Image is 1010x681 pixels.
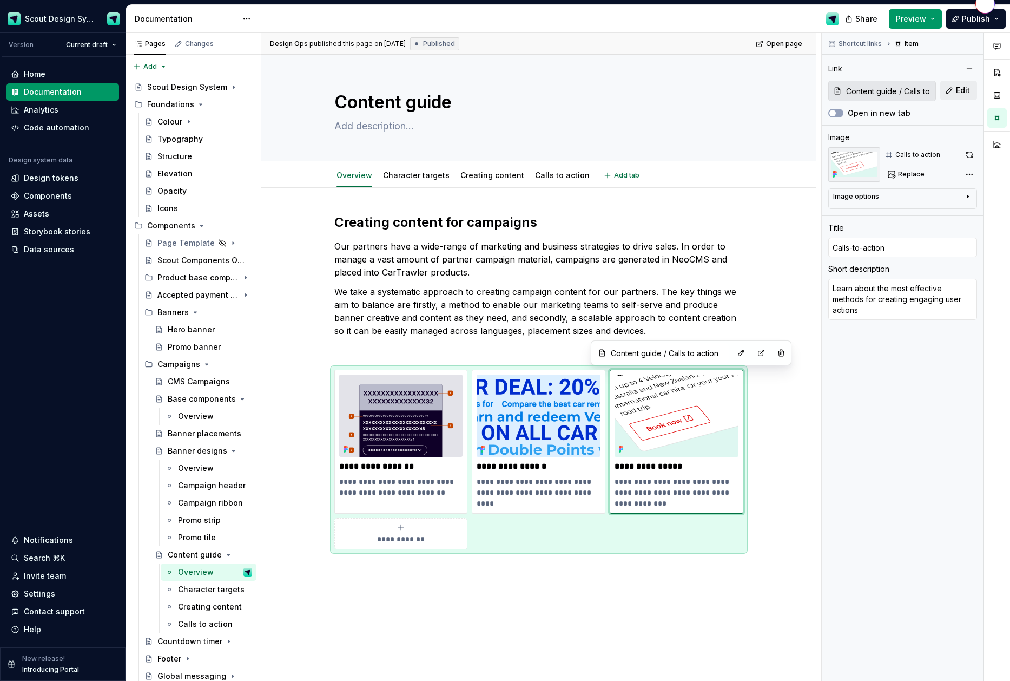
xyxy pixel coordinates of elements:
[24,87,82,97] div: Documentation
[178,411,214,422] div: Overview
[157,116,182,127] div: Colour
[168,342,221,352] div: Promo banner
[24,606,85,617] div: Contact support
[157,653,181,664] div: Footer
[24,226,90,237] div: Storybook stories
[6,567,119,585] a: Invite team
[766,40,802,48] span: Open page
[336,171,372,180] a: Overview
[157,238,215,248] div: Page Template
[828,63,842,74] div: Link
[157,307,189,318] div: Banners
[178,601,242,612] div: Creating content
[309,40,406,48] div: published this page on [DATE]
[24,588,55,599] div: Settings
[178,463,214,474] div: Overview
[24,191,72,201] div: Components
[826,12,839,25] img: Design Ops
[147,220,195,231] div: Components
[383,171,450,180] a: Character targets
[962,14,990,24] span: Publish
[157,168,193,179] div: Elevation
[6,223,119,240] a: Storybook stories
[178,497,243,508] div: Campaign ribbon
[6,549,119,567] button: Search ⌘K
[24,69,45,80] div: Home
[140,269,256,286] div: Product base components
[150,442,256,460] a: Banner designs
[423,40,455,48] span: Published
[334,214,743,231] h2: Creating content for campaigns
[535,171,590,180] a: Calls to action
[825,36,887,51] button: Shortcut links
[168,428,241,439] div: Banner placements
[615,375,738,457] img: 74058209-702f-4396-ac34-ec60955aafd2.svg
[6,621,119,638] button: Help
[940,81,977,100] button: Edit
[150,425,256,442] a: Banner placements
[140,286,256,304] a: Accepted payment types
[24,104,58,115] div: Analytics
[168,446,227,456] div: Banner designs
[243,568,252,577] img: Design Ops
[889,9,942,29] button: Preview
[147,99,194,110] div: Foundations
[6,603,119,620] button: Contact support
[339,375,463,457] img: 5f8a8b83-34f0-4c48-94c5-87b1f634c166.svg
[157,186,187,197] div: Opacity
[6,66,119,83] a: Home
[161,477,256,494] a: Campaign header
[334,285,743,337] p: We take a systematic approach to creating campaign content for our partners. The key things we ai...
[161,529,256,546] a: Promo tile
[477,375,600,457] img: 2c07e92e-d384-4e89-afa5-a50d12a9f41d.svg
[9,156,72,165] div: Design system data
[130,78,256,96] a: Scout Design System
[456,163,529,186] div: Creating content
[178,567,214,578] div: Overview
[150,321,256,338] a: Hero banner
[161,460,256,477] a: Overview
[24,571,66,581] div: Invite team
[855,14,877,24] span: Share
[178,515,221,526] div: Promo strip
[24,173,78,184] div: Design tokens
[896,14,926,24] span: Preview
[147,82,227,93] div: Scout Design System
[161,512,256,529] a: Promo strip
[150,338,256,356] a: Promo banner
[157,636,222,647] div: Countdown timer
[140,650,256,667] a: Footer
[140,234,256,252] a: Page Template
[24,624,41,635] div: Help
[168,394,236,404] div: Base components
[161,581,256,598] a: Character targets
[828,279,977,320] textarea: Learn about the most effective methods for creating engaging user actions
[178,619,233,630] div: Calls to action
[66,41,108,49] span: Current draft
[332,89,741,115] textarea: Content guide
[140,182,256,200] a: Opacity
[270,40,308,48] span: Design Ops
[379,163,454,186] div: Character targets
[6,187,119,205] a: Components
[6,83,119,101] a: Documentation
[884,167,929,182] button: Replace
[150,546,256,564] a: Content guide
[161,564,256,581] a: OverviewDesign Ops
[24,553,65,564] div: Search ⌘K
[600,168,644,183] button: Add tab
[157,151,192,162] div: Structure
[833,192,879,201] div: Image options
[140,200,256,217] a: Icons
[334,240,743,279] p: Our partners have a wide-range of marketing and business strategies to drive sales. In order to m...
[61,37,121,53] button: Current draft
[140,113,256,130] a: Colour
[848,108,910,119] label: Open in new tab
[130,96,256,113] div: Foundations
[898,170,925,179] span: Replace
[946,9,1006,29] button: Publish
[6,205,119,222] a: Assets
[531,163,594,186] div: Calls to action
[157,255,247,266] div: Scout Components Overview
[24,122,89,133] div: Code automation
